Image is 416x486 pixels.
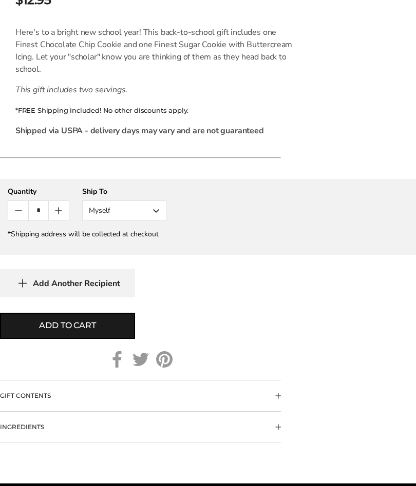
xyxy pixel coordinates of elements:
[39,320,96,332] span: Add to cart
[109,352,125,368] a: Facebook
[15,27,296,76] p: Here's to a bright new school year! This back-to-school gift includes one Finest Chocolate Chip C...
[8,447,106,478] iframe: Sign Up via Text for Offers
[28,201,48,221] input: Quantity
[49,201,69,221] button: Count plus
[82,201,166,221] button: Myself
[82,187,166,197] div: Ship To
[8,230,408,239] div: *Shipping address will be collected at checkout
[15,85,127,96] em: This gift includes two servings.
[133,352,149,368] a: Twitter
[8,187,69,197] div: Quantity
[15,105,296,117] h5: *FREE Shipping included! No other discounts apply.
[8,201,28,221] button: Count minus
[33,279,120,289] span: Add Another Recipient
[15,126,264,137] strong: Shipped via USPA - delivery days may vary and are not guaranteed
[156,352,173,368] a: Pinterest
